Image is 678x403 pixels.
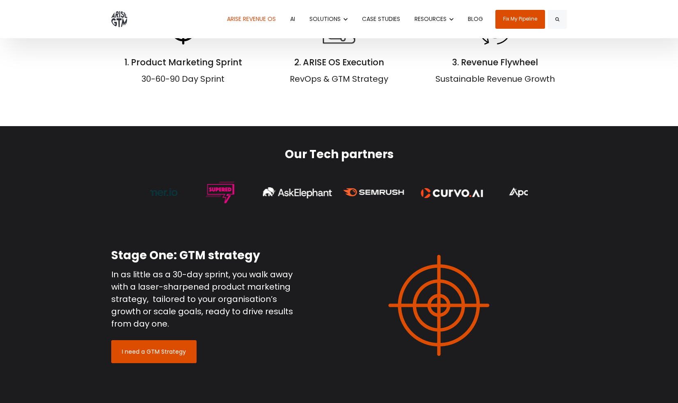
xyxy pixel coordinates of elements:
[384,251,494,360] img: Target-06-orange-1
[111,248,294,263] h2: Stage One: GTM strategy
[111,340,197,363] a: I need a GTM Strategy
[423,57,567,68] h4: 3. Revenue Flywheel
[509,182,549,203] img: apollo.io
[290,73,388,85] span: RevOps & GTM Strategy
[150,147,528,162] h2: Our Tech partners
[495,10,545,29] a: Fix My Pipeline
[263,187,332,198] img: ask elephant
[421,187,483,198] img: curvo ai
[206,178,235,207] img: Supered Main — Pink Vector
[111,11,127,27] img: ARISE GTM logo grey
[109,188,178,198] img: Customer.io
[309,15,341,23] span: SOLUTIONS
[267,57,411,68] h4: 2. ARISE OS Execution
[111,57,255,68] h4: 1. Product Marketing Sprint
[340,183,409,201] img: semrush logo
[435,73,555,85] span: Sustainable Revenue Growth
[548,10,567,29] button: Search
[142,73,224,85] span: 30-60-90 Day Sprint
[415,15,447,23] span: RESOURCES
[111,268,294,330] p: In as little as a 30-day sprint, you walk away with a laser-sharpened product marketing strategy,...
